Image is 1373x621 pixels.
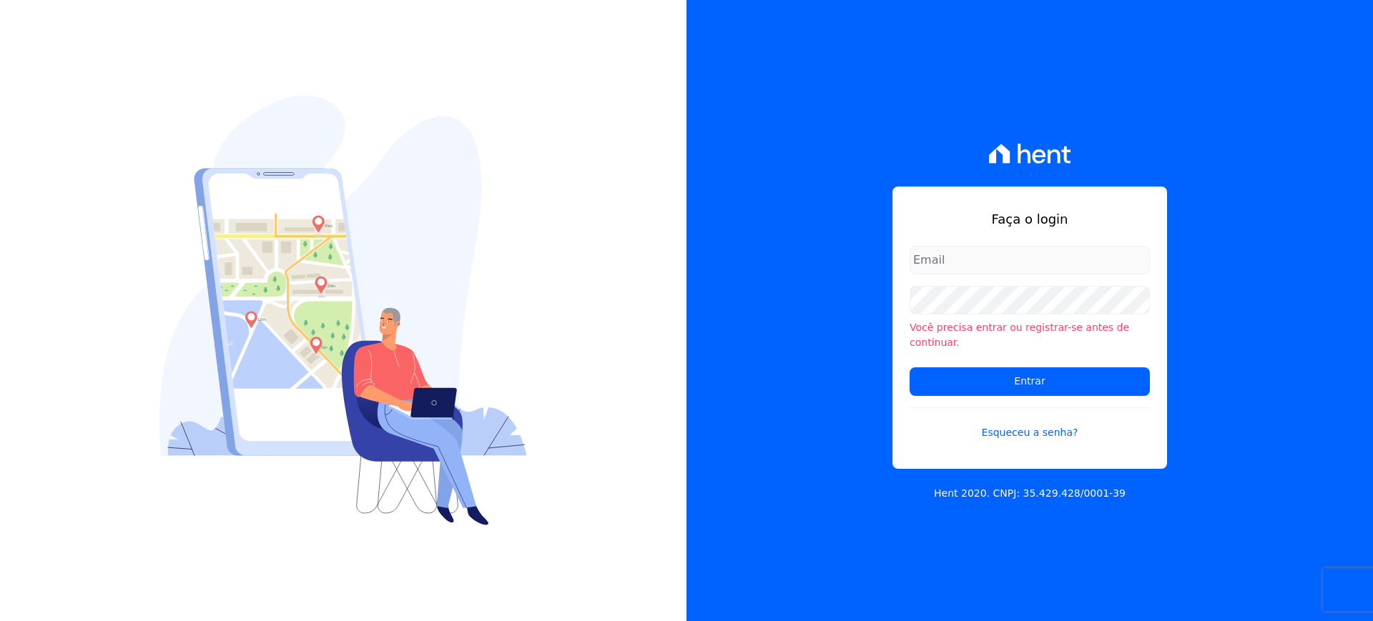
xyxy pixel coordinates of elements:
li: Você precisa entrar ou registrar-se antes de continuar. [910,320,1150,350]
img: Login [159,96,527,525]
p: Hent 2020. CNPJ: 35.429.428/0001-39 [934,486,1126,501]
input: Entrar [910,367,1150,396]
input: Email [910,246,1150,274]
h1: Faça o login [910,209,1150,229]
a: Esqueceu a senha? [910,407,1150,440]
